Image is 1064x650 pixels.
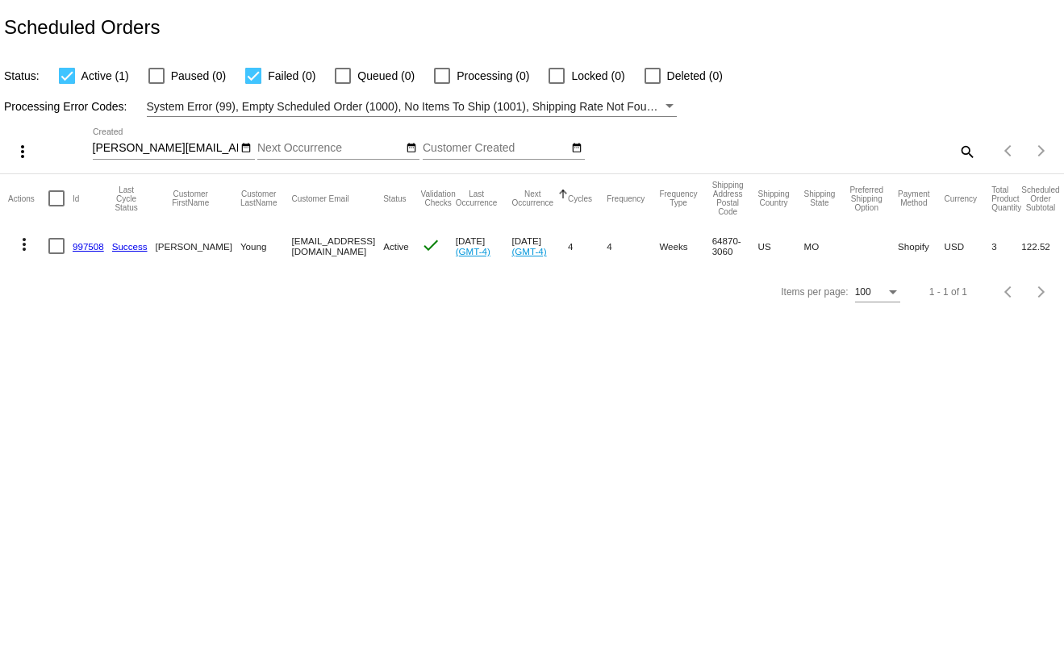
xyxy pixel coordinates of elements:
[667,66,723,85] span: Deleted (0)
[712,223,758,269] mat-cell: 64870-3060
[171,66,226,85] span: Paused (0)
[898,223,944,269] mat-cell: Shopify
[268,66,315,85] span: Failed (0)
[4,100,127,113] span: Processing Error Codes:
[929,286,967,298] div: 1 - 1 of 1
[291,223,383,269] mat-cell: [EMAIL_ADDRESS][DOMAIN_NAME]
[993,135,1025,167] button: Previous page
[112,185,141,212] button: Change sorting for LastProcessingCycleId
[1025,135,1058,167] button: Next page
[855,287,900,298] mat-select: Items per page:
[240,190,277,207] button: Change sorting for CustomerLastName
[803,190,835,207] button: Change sorting for ShippingState
[607,194,645,203] button: Change sorting for Frequency
[957,139,976,164] mat-icon: search
[991,223,1021,269] mat-cell: 3
[421,235,440,255] mat-icon: check
[758,190,790,207] button: Change sorting for ShippingCountry
[511,223,568,269] mat-cell: [DATE]
[659,190,697,207] button: Change sorting for FrequencyType
[993,276,1025,308] button: Previous page
[156,190,226,207] button: Change sorting for CustomerFirstName
[849,185,883,212] button: Change sorting for PreferredShippingOption
[81,66,129,85] span: Active (1)
[511,246,546,256] a: (GMT-4)
[15,235,34,254] mat-icon: more_vert
[93,142,238,155] input: Created
[991,174,1021,223] mat-header-cell: Total Product Quantity
[803,223,849,269] mat-cell: MO
[4,69,40,82] span: Status:
[13,142,32,161] mat-icon: more_vert
[568,223,607,269] mat-cell: 4
[156,223,240,269] mat-cell: [PERSON_NAME]
[383,241,409,252] span: Active
[421,174,456,223] mat-header-cell: Validation Checks
[758,223,804,269] mat-cell: US
[240,142,252,155] mat-icon: date_range
[945,223,992,269] mat-cell: USD
[73,241,104,252] a: 997508
[357,66,415,85] span: Queued (0)
[383,194,406,203] button: Change sorting for Status
[147,97,677,117] mat-select: Filter by Processing Error Codes
[855,286,871,298] span: 100
[457,66,529,85] span: Processing (0)
[712,181,744,216] button: Change sorting for ShippingPostcode
[257,142,403,155] input: Next Occurrence
[406,142,417,155] mat-icon: date_range
[945,194,978,203] button: Change sorting for CurrencyIso
[571,142,582,155] mat-icon: date_range
[571,66,624,85] span: Locked (0)
[240,223,292,269] mat-cell: Young
[568,194,592,203] button: Change sorting for Cycles
[511,190,553,207] button: Change sorting for NextOccurrenceUtc
[291,194,348,203] button: Change sorting for CustomerEmail
[659,223,711,269] mat-cell: Weeks
[781,286,848,298] div: Items per page:
[4,16,160,39] h2: Scheduled Orders
[423,142,568,155] input: Customer Created
[456,223,512,269] mat-cell: [DATE]
[112,241,148,252] a: Success
[1021,185,1059,212] button: Change sorting for Subtotal
[8,174,48,223] mat-header-cell: Actions
[607,223,659,269] mat-cell: 4
[456,246,490,256] a: (GMT-4)
[1025,276,1058,308] button: Next page
[898,190,929,207] button: Change sorting for PaymentMethod.Type
[456,190,498,207] button: Change sorting for LastOccurrenceUtc
[73,194,79,203] button: Change sorting for Id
